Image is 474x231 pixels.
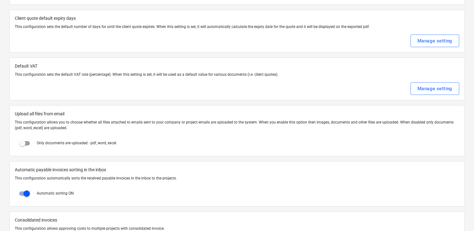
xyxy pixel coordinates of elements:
[15,72,459,77] p: This configuration sets the default VAT rate (percentage). When this setting is set, it will be u...
[411,35,459,47] button: Manage setting
[417,37,452,45] div: Manage setting
[443,201,474,231] iframe: Chat Widget
[15,120,459,130] p: This configuration allows you to choose whether all files attached to emails sent to your company...
[15,24,459,30] p: This configuration sets the default number of days for until the client quote expires. When this ...
[411,82,459,95] button: Manage setting
[15,15,459,22] p: Client quote default expiry days
[37,191,74,196] p: Automatic sorting ON
[417,85,452,93] div: Manage setting
[15,217,459,223] span: Consolidated invoices
[15,167,459,173] span: Automatic payable invoices sorting in the inbox
[37,140,117,146] p: Only documents are uploaded - pdf, word, excel.
[15,111,459,117] span: Upload all files from email
[15,63,459,69] p: Default VAT
[15,176,459,181] p: This configuration automatically sorts the received payable invoices in the inbox to the projects.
